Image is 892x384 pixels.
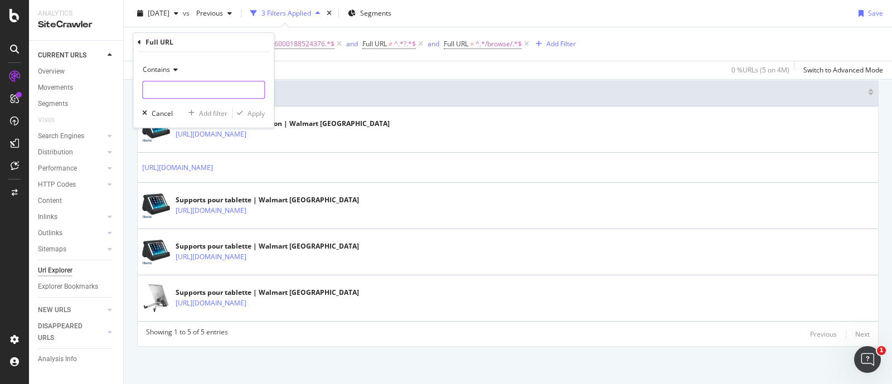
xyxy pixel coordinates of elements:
[148,8,169,18] span: 2025 Aug. 8th
[38,82,73,94] div: Movements
[38,114,66,126] a: Visits
[346,39,358,48] div: and
[799,61,883,79] button: Switch to Advanced Mode
[38,320,104,344] a: DISAPPEARED URLS
[176,195,359,205] div: Supports pour tablette | Walmart [GEOGRAPHIC_DATA]
[38,66,115,77] a: Overview
[142,238,170,266] img: main image
[142,87,865,97] span: URL Card
[731,65,789,75] div: 0 % URLs ( 5 on 4M )
[810,327,837,341] button: Previous
[38,353,77,365] div: Analysis Info
[248,109,265,118] div: Apply
[176,129,246,140] a: [URL][DOMAIN_NAME]
[470,39,474,48] span: =
[176,205,246,216] a: [URL][DOMAIN_NAME]
[428,39,439,48] div: and
[362,39,387,48] span: Full URL
[152,109,173,118] div: Cancel
[38,244,66,255] div: Sitemaps
[546,39,576,48] div: Add Filter
[38,98,68,110] div: Segments
[184,108,227,119] button: Add filter
[38,227,104,239] a: Outlinks
[183,8,192,18] span: vs
[38,50,104,61] a: CURRENT URLS
[810,329,837,339] div: Previous
[324,8,334,19] div: times
[146,327,228,341] div: Showing 1 to 5 of 5 entries
[38,320,94,344] div: DISAPPEARED URLS
[346,38,358,49] button: and
[142,115,170,143] img: main image
[854,4,883,22] button: Save
[133,4,183,22] button: [DATE]
[38,66,65,77] div: Overview
[192,8,223,18] span: Previous
[38,163,104,174] a: Performance
[38,265,72,276] div: Url Explorer
[531,37,576,51] button: Add Filter
[38,195,115,207] a: Content
[38,147,104,158] a: Distribution
[176,298,246,309] a: [URL][DOMAIN_NAME]
[142,162,213,173] a: [URL][DOMAIN_NAME]
[142,192,170,220] img: main image
[38,281,98,293] div: Explorer Bookmarks
[38,9,114,18] div: Analytics
[232,108,265,119] button: Apply
[192,4,236,22] button: Previous
[261,8,311,18] div: 3 Filters Applied
[38,244,104,255] a: Sitemaps
[444,39,468,48] span: Full URL
[38,18,114,31] div: SiteCrawler
[176,119,390,129] div: Tablet Stands & Docking Station | Walmart [GEOGRAPHIC_DATA]
[143,65,170,74] span: Contains
[38,211,104,223] a: Inlinks
[38,227,62,239] div: Outlinks
[476,36,522,52] span: ^.*/browse/.*$
[360,8,391,18] span: Segments
[38,163,77,174] div: Performance
[38,211,57,223] div: Inlinks
[176,241,359,251] div: Supports pour tablette | Walmart [GEOGRAPHIC_DATA]
[176,251,246,263] a: [URL][DOMAIN_NAME]
[199,109,227,118] div: Add filter
[855,329,870,339] div: Next
[803,65,883,75] div: Switch to Advanced Mode
[38,179,104,191] a: HTTP Codes
[38,98,115,110] a: Segments
[38,304,71,316] div: NEW URLS
[38,265,115,276] a: Url Explorer
[142,284,170,312] img: main image
[176,288,359,298] div: Supports pour tablette | Walmart [GEOGRAPHIC_DATA]
[38,281,115,293] a: Explorer Bookmarks
[38,130,84,142] div: Search Engines
[246,4,324,22] button: 3 Filters Applied
[38,353,115,365] a: Analysis Info
[38,195,62,207] div: Content
[854,346,881,373] iframe: Intercom live chat
[38,179,76,191] div: HTTP Codes
[38,130,104,142] a: Search Engines
[138,108,173,119] button: Cancel
[877,346,886,355] span: 1
[855,327,870,341] button: Next
[38,50,86,61] div: CURRENT URLS
[38,304,104,316] a: NEW URLS
[38,147,73,158] div: Distribution
[38,82,115,94] a: Movements
[389,39,392,48] span: ≠
[428,38,439,49] button: and
[146,37,173,47] div: Full URL
[868,8,883,18] div: Save
[38,114,55,126] div: Visits
[343,4,396,22] button: Segments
